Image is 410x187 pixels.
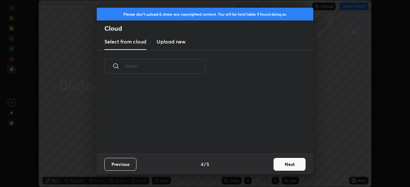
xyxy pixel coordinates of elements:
h4: 4 [201,161,203,168]
h2: Cloud [104,24,313,33]
div: Please don't upload & share any copyrighted content. You will be held liable if found doing so. [97,8,313,20]
button: Previous [104,158,136,171]
h3: Upload new [157,38,185,45]
h4: 5 [207,161,209,168]
h3: Select from cloud [104,38,146,45]
button: Next [274,158,306,171]
h4: / [204,161,206,168]
input: Search [125,52,206,80]
div: grid [97,81,306,154]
